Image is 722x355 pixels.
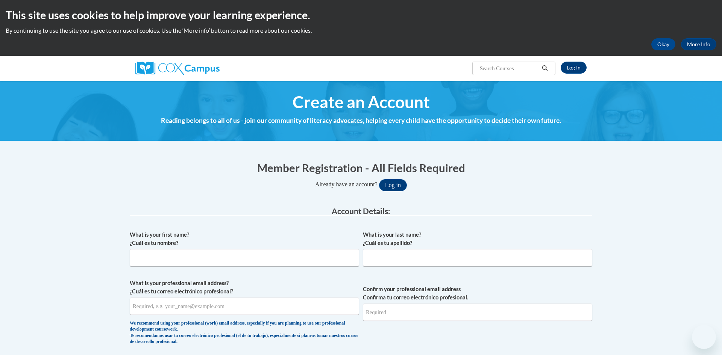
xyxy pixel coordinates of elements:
p: By continuing to use the site you agree to our use of cookies. Use the ‘More info’ button to read... [6,26,716,35]
a: Log In [561,62,587,74]
button: Log in [379,179,407,191]
h2: This site uses cookies to help improve your learning experience. [6,8,716,23]
input: Search Courses [479,64,539,73]
span: Create an Account [293,92,430,112]
img: Cox Campus [135,62,220,75]
label: What is your last name? ¿Cuál es tu apellido? [363,231,592,247]
button: Search [539,64,551,73]
a: More Info [681,38,716,50]
label: What is your first name? ¿Cuál es tu nombre? [130,231,359,247]
h1: Member Registration - All Fields Required [130,160,592,175]
div: We recommend using your professional (work) email address, especially if you are planning to use ... [130,320,359,345]
span: Already have an account? [315,181,378,187]
input: Metadata input [130,298,359,315]
label: Confirm your professional email address Confirma tu correo electrónico profesional. [363,285,592,302]
h4: Reading belongs to all of us - join our community of literacy advocates, helping every child have... [130,116,592,125]
button: Okay [651,38,675,50]
iframe: Button to launch messaging window [692,325,716,349]
input: Required [363,304,592,321]
label: What is your professional email address? ¿Cuál es tu correo electrónico profesional? [130,279,359,296]
span: Account Details: [332,206,390,216]
input: Metadata input [130,249,359,266]
input: Metadata input [363,249,592,266]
